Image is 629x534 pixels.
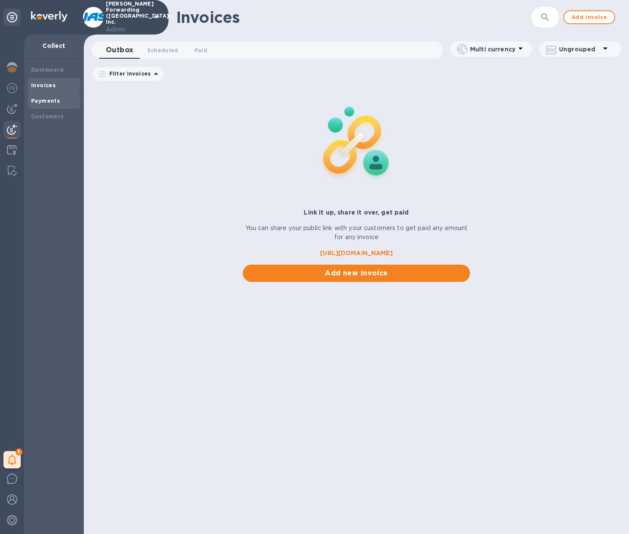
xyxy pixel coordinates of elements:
[31,41,77,50] p: Collect
[16,449,22,455] span: 1
[3,9,21,26] div: Unpin categories
[243,265,470,282] button: Add new invoice
[147,46,178,55] span: Scheduled
[7,83,17,93] img: Foreign exchange
[571,12,607,22] span: Add invoice
[563,10,615,24] button: Add invoice
[250,268,463,278] span: Add new invoice
[559,45,600,54] p: Ungrouped
[243,208,470,217] p: Link it up, share it over, get paid
[31,98,60,104] b: Payments
[31,113,64,120] b: Customers
[320,250,392,256] b: [URL][DOMAIN_NAME]
[106,1,149,34] p: [PERSON_NAME] Forwarding ([GEOGRAPHIC_DATA]), Inc.
[243,249,470,258] a: [URL][DOMAIN_NAME]
[31,82,56,88] b: Invoices
[194,46,207,55] span: Paid
[31,66,64,73] b: Dashboard
[106,44,133,56] span: Outbox
[7,145,17,155] img: Credit hub
[243,224,470,242] p: You can share your public link with your customers to get paid any amount for any invoice
[176,8,240,26] h1: Invoices
[106,70,151,77] p: Filter Invoices
[106,25,149,34] p: Admin
[470,45,515,54] p: Multi currency
[31,11,67,22] img: Logo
